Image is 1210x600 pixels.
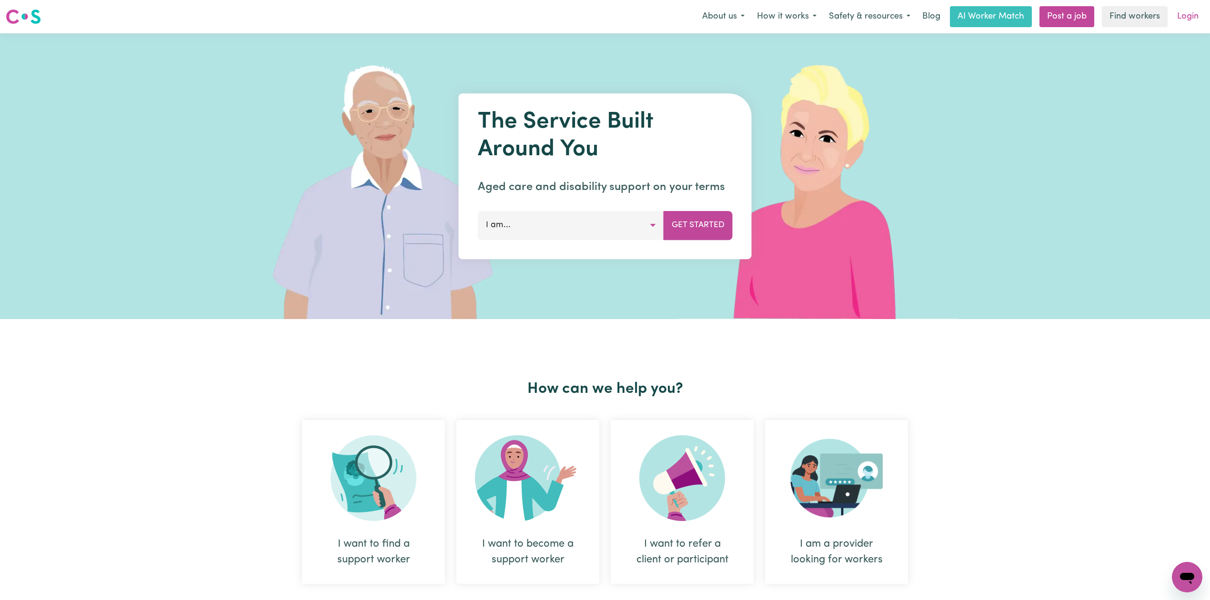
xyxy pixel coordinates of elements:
div: I want to become a support worker [479,536,576,568]
button: Safety & resources [823,7,917,27]
div: I want to become a support worker [456,420,599,584]
h2: How can we help you? [296,380,914,398]
h1: The Service Built Around You [478,109,733,163]
a: Careseekers logo [6,6,41,28]
div: I want to refer a client or participant [611,420,754,584]
div: I want to refer a client or participant [634,536,731,568]
a: Login [1171,6,1204,27]
div: I want to find a support worker [325,536,422,568]
img: Provider [790,435,883,521]
button: Get Started [664,211,733,240]
button: About us [696,7,751,27]
a: Post a job [1039,6,1094,27]
iframe: Button to launch messaging window [1172,562,1202,592]
img: Careseekers logo [6,8,41,25]
button: I am... [478,211,664,240]
button: How it works [751,7,823,27]
img: Become Worker [475,435,581,521]
a: AI Worker Match [950,6,1032,27]
img: Refer [639,435,725,521]
a: Blog [917,6,946,27]
p: Aged care and disability support on your terms [478,179,733,196]
a: Find workers [1102,6,1168,27]
div: I am a provider looking for workers [788,536,885,568]
div: I want to find a support worker [302,420,445,584]
div: I am a provider looking for workers [765,420,908,584]
img: Search [331,435,416,521]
